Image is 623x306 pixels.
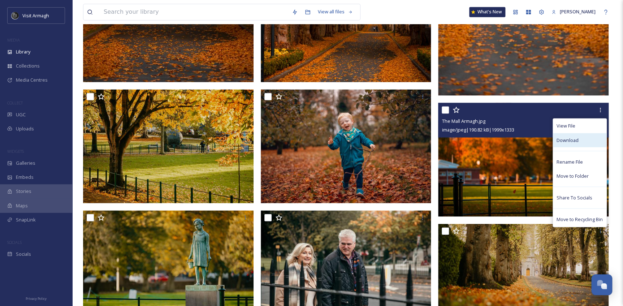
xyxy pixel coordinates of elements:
[557,194,592,201] span: Share To Socials
[7,100,23,105] span: COLLECT
[438,103,609,216] img: The Mall Armagh.jpg
[16,216,36,223] span: SnapLink
[557,137,579,143] span: Download
[469,7,505,17] a: What's New
[7,37,20,43] span: MEDIA
[16,251,31,258] span: Socials
[548,5,599,19] a: [PERSON_NAME]
[16,160,35,167] span: Galleries
[7,148,24,154] span: WIDGETS
[22,12,49,19] span: Visit Armagh
[16,111,26,118] span: UGC
[560,8,596,15] span: [PERSON_NAME]
[16,63,40,69] span: Collections
[261,89,431,203] img: Small child Ardress PH Autumn 2021.png
[16,188,31,195] span: Stories
[557,172,589,179] span: Move to Folder
[26,294,47,302] a: Privacy Policy
[557,158,583,165] span: Rename File
[12,12,19,19] img: THE-FIRST-PLACE-VISIT-ARMAGH.COM-BLACK.jpg
[557,122,575,129] span: View File
[16,125,34,132] span: Uploads
[16,174,34,181] span: Embeds
[100,4,288,20] input: Search your library
[442,126,514,133] span: image/jpeg | 190.82 kB | 1999 x 1333
[16,77,48,83] span: Media Centres
[16,202,28,209] span: Maps
[442,117,485,124] span: The Mall Armagh.jpg
[26,296,47,301] span: Privacy Policy
[557,216,603,223] span: Move to Recycling Bin
[16,48,30,55] span: Library
[7,240,22,245] span: SOCIALS
[591,274,612,295] button: Open Chat
[314,5,356,19] a: View all files
[83,89,254,203] img: The Mall Autumn leaves PH autumn 2021.jpg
